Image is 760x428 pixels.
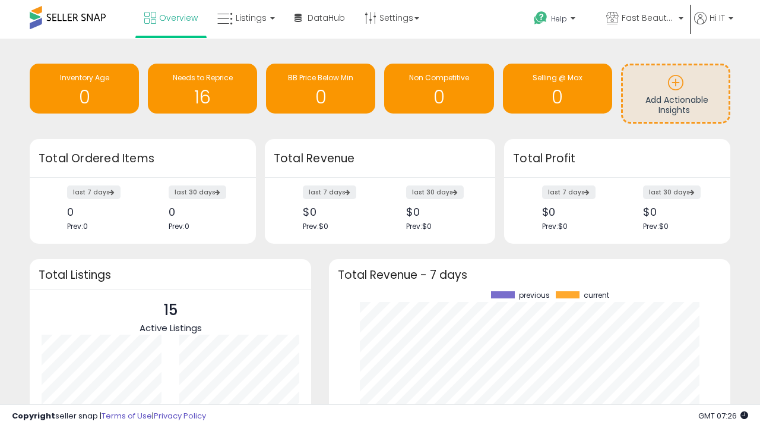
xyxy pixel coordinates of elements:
div: $0 [406,206,474,218]
a: Inventory Age 0 [30,64,139,114]
label: last 7 days [542,185,596,199]
span: Prev: $0 [542,221,568,231]
label: last 30 days [169,185,226,199]
span: Prev: 0 [169,221,189,231]
span: current [584,291,609,300]
div: $0 [542,206,609,218]
span: Prev: 0 [67,221,88,231]
span: Overview [159,12,198,24]
span: Prev: $0 [406,221,432,231]
a: Help [524,2,596,39]
h1: 0 [36,87,133,107]
h3: Total Profit [513,150,721,167]
span: Inventory Age [60,73,109,83]
div: seller snap | | [12,411,206,422]
h3: Total Ordered Items [39,150,247,167]
a: Needs to Reprice 16 [148,64,257,114]
i: Get Help [533,11,548,26]
div: $0 [643,206,710,218]
span: Hi IT [710,12,725,24]
h1: 0 [390,87,487,107]
a: Privacy Policy [154,410,206,421]
label: last 7 days [67,185,121,199]
label: last 30 days [643,185,701,199]
span: Prev: $0 [643,221,669,231]
span: BB Price Below Min [288,73,353,83]
span: Needs to Reprice [173,73,233,83]
span: 2025-10-6 07:26 GMT [698,410,748,421]
div: 0 [169,206,235,218]
span: Add Actionable Insights [645,94,708,117]
h1: 0 [509,87,606,107]
strong: Copyright [12,410,55,421]
div: $0 [303,206,371,218]
span: Fast Beauty ([GEOGRAPHIC_DATA]) [622,12,675,24]
a: Hi IT [694,12,733,39]
p: 15 [140,299,202,322]
h3: Total Revenue [274,150,486,167]
h1: 0 [272,87,369,107]
label: last 30 days [406,185,464,199]
h3: Total Revenue - 7 days [338,270,721,279]
span: previous [519,291,550,300]
h3: Total Listings [39,270,302,279]
div: 0 [67,206,134,218]
h1: 16 [154,87,251,107]
a: BB Price Below Min 0 [266,64,375,114]
span: DataHub [308,12,345,24]
span: Non Competitive [409,73,469,83]
a: Terms of Use [102,410,152,421]
span: Help [551,14,567,24]
span: Active Listings [140,322,202,334]
a: Non Competitive 0 [384,64,493,114]
span: Selling @ Max [533,73,582,83]
label: last 7 days [303,185,356,199]
a: Add Actionable Insights [623,65,729,122]
a: Selling @ Max 0 [503,64,612,114]
span: Prev: $0 [303,221,328,231]
span: Listings [236,12,267,24]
